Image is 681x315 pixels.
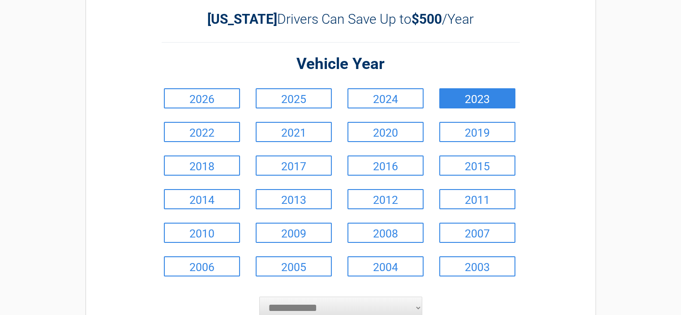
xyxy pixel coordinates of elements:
a: 2016 [347,155,424,176]
a: 2010 [164,223,240,243]
a: 2012 [347,189,424,209]
a: 2003 [439,256,515,276]
a: 2026 [164,88,240,108]
a: 2011 [439,189,515,209]
a: 2015 [439,155,515,176]
a: 2006 [164,256,240,276]
b: $500 [411,11,442,27]
h2: Drivers Can Save Up to /Year [162,11,520,27]
a: 2023 [439,88,515,108]
b: [US_STATE] [207,11,277,27]
a: 2022 [164,122,240,142]
a: 2007 [439,223,515,243]
a: 2005 [256,256,332,276]
h2: Vehicle Year [162,54,520,75]
a: 2014 [164,189,240,209]
a: 2025 [256,88,332,108]
a: 2021 [256,122,332,142]
a: 2009 [256,223,332,243]
a: 2017 [256,155,332,176]
a: 2020 [347,122,424,142]
a: 2018 [164,155,240,176]
a: 2004 [347,256,424,276]
a: 2008 [347,223,424,243]
a: 2019 [439,122,515,142]
a: 2013 [256,189,332,209]
a: 2024 [347,88,424,108]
